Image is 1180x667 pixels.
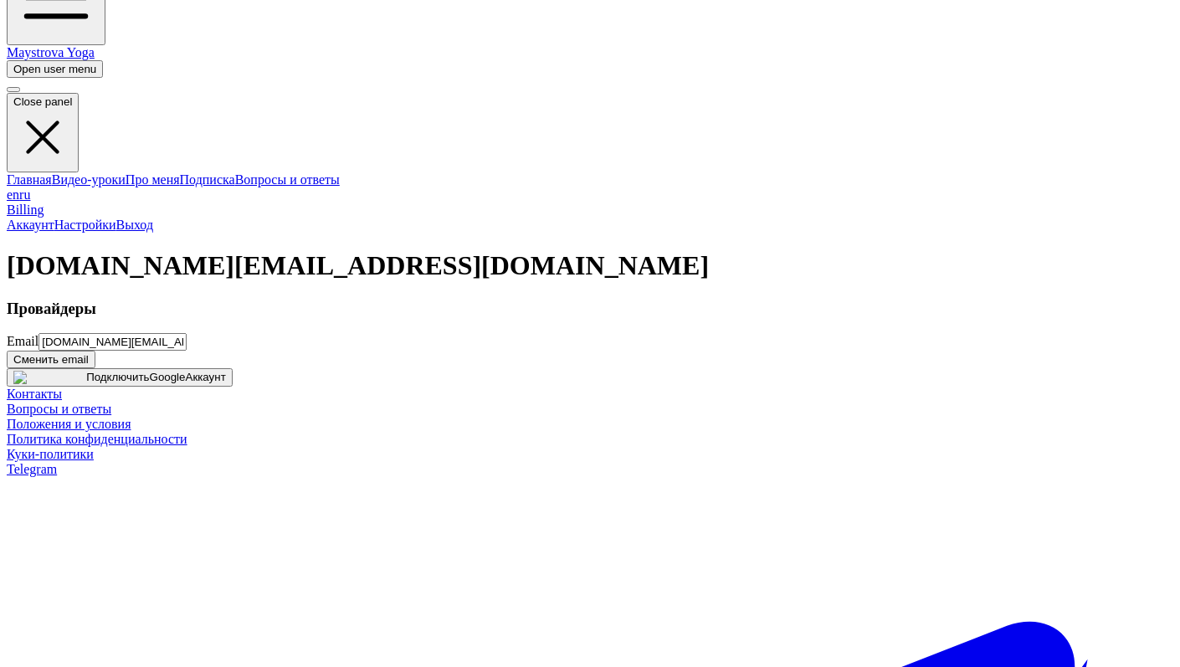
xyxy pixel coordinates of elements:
a: Maystrova Yoga [7,45,95,59]
a: Куки-политики [7,447,94,461]
nav: Footer [7,387,1173,462]
a: Видео-уроки [52,172,126,187]
a: Вопросы и ответы [235,172,340,187]
button: ПодключитьGoogleАккаунт [7,368,233,387]
a: Billing [7,203,44,217]
a: ru [19,187,30,202]
button: Сменить email [7,351,95,368]
img: Google icon [13,371,86,384]
a: Про меня [126,172,180,187]
a: Выход [116,218,154,232]
button: Open user menu [7,60,103,78]
h3: Провайдеры [7,300,1173,318]
a: Политика конфиденциальности [7,432,187,446]
a: en [7,187,19,202]
a: Контакты [7,387,62,401]
a: Настройки [54,218,116,232]
a: Положения и условия [7,417,131,431]
a: Подписка [180,172,235,187]
a: Главная [7,172,52,187]
span: Close panel [13,95,72,108]
a: Аккаунт [7,218,54,232]
h1: [DOMAIN_NAME][EMAIL_ADDRESS][DOMAIN_NAME] [7,250,1173,281]
span: Telegram [7,462,57,476]
span: Open user menu [13,63,96,75]
label: Email [7,334,38,348]
button: Close panel [7,93,79,172]
a: Вопросы и ответы [7,402,111,416]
